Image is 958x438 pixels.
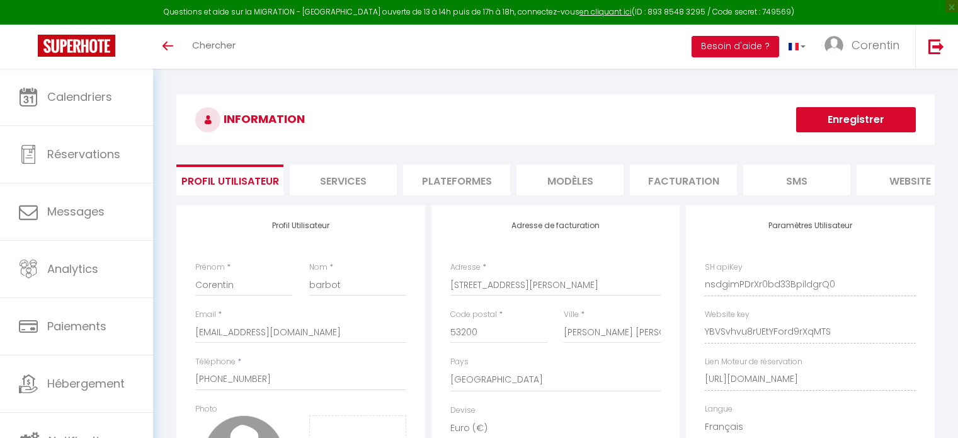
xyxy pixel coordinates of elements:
[450,309,497,321] label: Code postal
[47,318,106,334] span: Paiements
[824,36,843,55] img: ...
[516,164,624,195] li: MODÈLES
[309,262,328,274] label: Nom
[47,204,105,219] span: Messages
[852,37,899,53] span: Corentin
[403,164,510,195] li: Plateformes
[195,221,406,230] h4: Profil Utilisateur
[579,6,632,17] a: en cliquant ici
[705,356,802,368] label: Lien Moteur de réservation
[564,309,579,321] label: Ville
[450,262,481,274] label: Adresse
[192,38,236,52] span: Chercher
[705,403,733,415] label: Langue
[195,403,217,415] label: Photo
[705,221,916,230] h4: Paramètres Utilisateur
[38,35,115,57] img: Super Booking
[195,309,216,321] label: Email
[176,164,283,195] li: Profil Utilisateur
[290,164,397,195] li: Services
[47,261,98,277] span: Analytics
[815,25,915,69] a: ... Corentin
[630,164,737,195] li: Facturation
[450,221,661,230] h4: Adresse de facturation
[195,262,225,274] label: Prénom
[183,25,245,69] a: Chercher
[47,146,120,162] span: Réservations
[743,164,850,195] li: SMS
[928,38,944,54] img: logout
[47,89,112,105] span: Calendriers
[692,36,779,57] button: Besoin d'aide ?
[450,356,469,368] label: Pays
[47,376,125,391] span: Hébergement
[796,107,916,132] button: Enregistrer
[176,95,935,145] h3: INFORMATION
[450,405,476,417] label: Devise
[705,262,743,274] label: SH apiKey
[705,309,750,321] label: Website key
[195,356,236,368] label: Téléphone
